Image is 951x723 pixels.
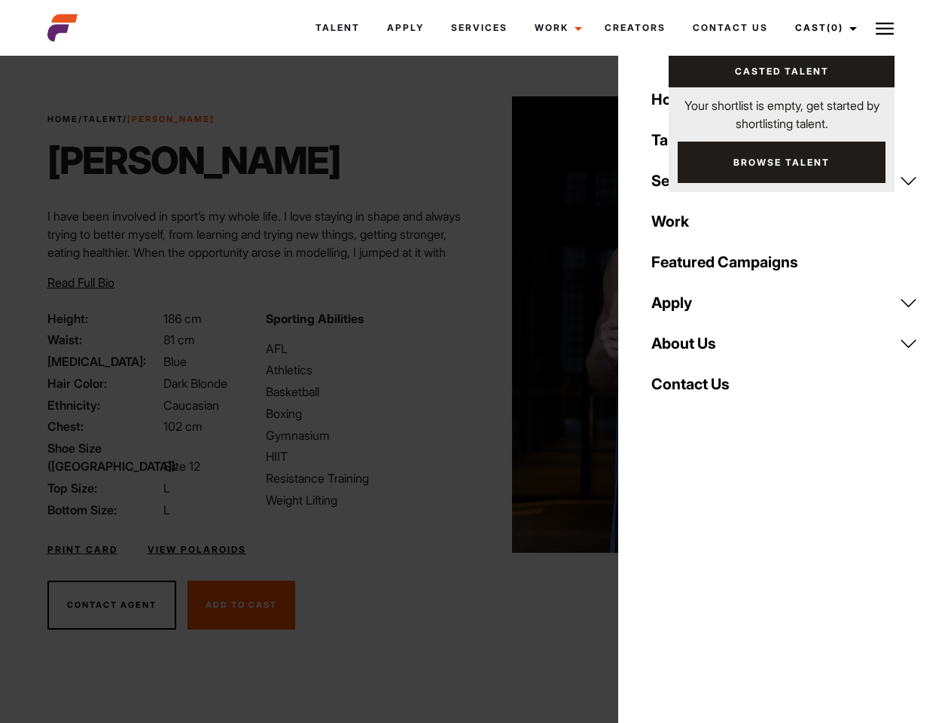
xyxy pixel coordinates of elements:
[521,8,591,48] a: Work
[47,352,160,371] span: [MEDICAL_DATA]:
[148,543,246,557] a: View Polaroids
[127,114,215,124] strong: [PERSON_NAME]
[187,581,295,630] button: Add To Cast
[163,419,203,434] span: 102 cm
[266,404,466,423] li: Boxing
[266,469,466,487] li: Resistance Training
[163,332,195,347] span: 81 cm
[642,201,927,242] a: Work
[642,364,927,404] a: Contact Us
[642,282,927,323] a: Apply
[266,340,466,358] li: AFL
[163,480,170,496] span: L
[47,396,160,414] span: Ethnicity:
[47,501,160,519] span: Bottom Size:
[47,113,215,126] span: / /
[47,207,467,352] p: I have been involved in sport’s my whole life. I love staying in shape and always trying to bette...
[876,20,894,38] img: Burger icon
[47,479,160,497] span: Top Size:
[47,275,114,290] span: Read Full Bio
[163,502,170,517] span: L
[163,354,187,369] span: Blue
[642,120,927,160] a: Talent
[266,383,466,401] li: Basketball
[47,13,78,43] img: cropped-aefm-brand-fav-22-square.png
[47,138,340,183] h1: [PERSON_NAME]
[266,361,466,379] li: Athletics
[47,331,160,349] span: Waist:
[47,114,78,124] a: Home
[642,160,927,201] a: Services
[163,398,219,413] span: Caucasian
[437,8,521,48] a: Services
[642,323,927,364] a: About Us
[47,310,160,328] span: Height:
[266,311,364,326] strong: Sporting Abilities
[642,242,927,282] a: Featured Campaigns
[83,114,123,124] a: Talent
[163,459,200,474] span: Size 12
[373,8,437,48] a: Apply
[47,543,117,557] a: Print Card
[302,8,373,48] a: Talent
[782,8,866,48] a: Cast(0)
[47,417,160,435] span: Chest:
[163,311,202,326] span: 186 cm
[591,8,679,48] a: Creators
[669,56,895,87] a: Casted Talent
[266,447,466,465] li: HIIT
[678,142,885,183] a: Browse Talent
[47,273,114,291] button: Read Full Bio
[47,581,176,630] button: Contact Agent
[47,439,160,475] span: Shoe Size ([GEOGRAPHIC_DATA]):
[266,426,466,444] li: Gymnasium
[163,376,227,391] span: Dark Blonde
[642,79,927,120] a: Home
[47,374,160,392] span: Hair Color:
[206,599,277,610] span: Add To Cast
[669,87,895,133] p: Your shortlist is empty, get started by shortlisting talent.
[827,22,843,33] span: (0)
[266,491,466,509] li: Weight Lifting
[679,8,782,48] a: Contact Us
